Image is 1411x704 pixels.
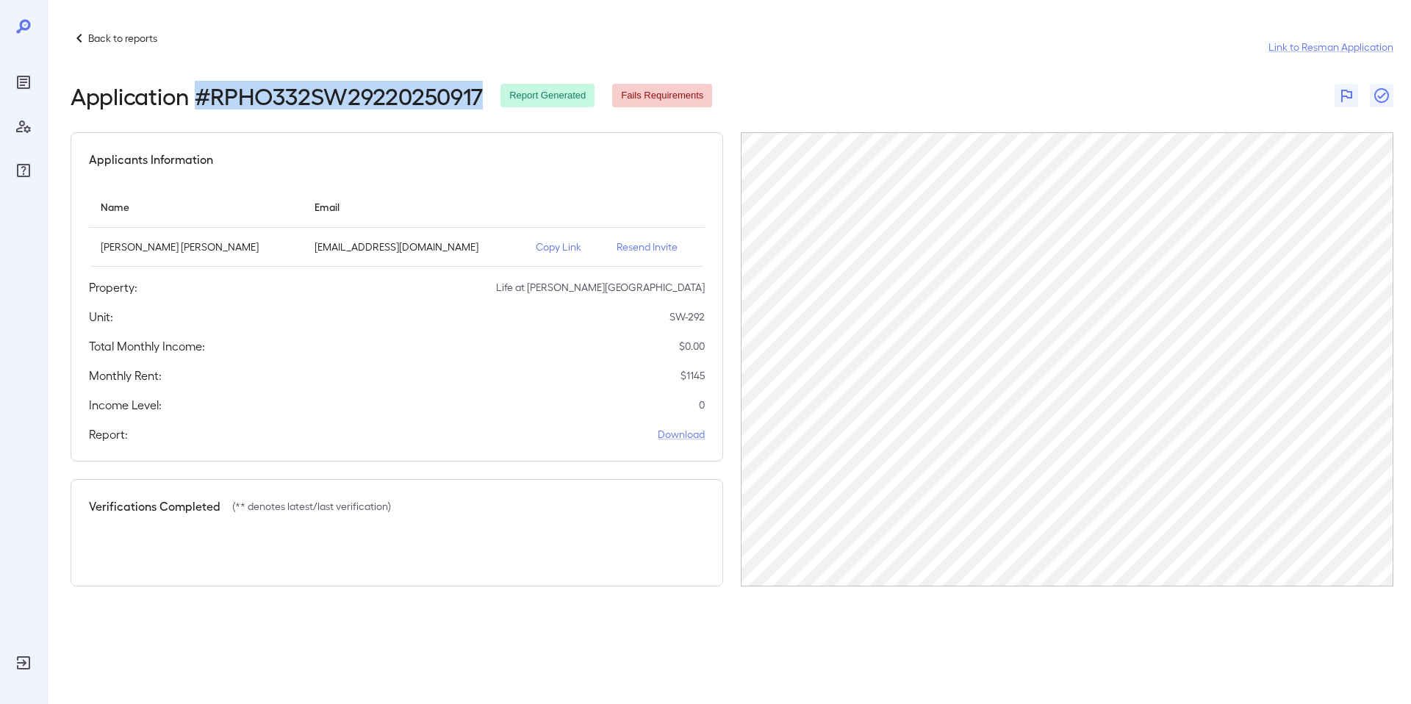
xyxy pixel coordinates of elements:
[89,279,137,296] h5: Property:
[89,186,705,267] table: simple table
[1268,40,1393,54] a: Link to Resman Application
[496,280,705,295] p: Life at [PERSON_NAME][GEOGRAPHIC_DATA]
[89,151,213,168] h5: Applicants Information
[658,427,705,442] a: Download
[536,240,594,254] p: Copy Link
[88,31,157,46] p: Back to reports
[71,82,483,109] h2: Application # RPHO332SW29220250917
[699,398,705,412] p: 0
[617,240,693,254] p: Resend Invite
[101,240,291,254] p: [PERSON_NAME] [PERSON_NAME]
[89,186,303,228] th: Name
[1335,84,1358,107] button: Flag Report
[679,339,705,353] p: $ 0.00
[232,499,391,514] p: (** denotes latest/last verification)
[612,89,712,103] span: Fails Requirements
[89,308,113,326] h5: Unit:
[12,159,35,182] div: FAQ
[12,71,35,94] div: Reports
[669,309,705,324] p: SW-292
[500,89,595,103] span: Report Generated
[89,367,162,384] h5: Monthly Rent:
[89,425,128,443] h5: Report:
[89,337,205,355] h5: Total Monthly Income:
[89,396,162,414] h5: Income Level:
[12,651,35,675] div: Log Out
[681,368,705,383] p: $ 1145
[89,498,220,515] h5: Verifications Completed
[1370,84,1393,107] button: Close Report
[315,240,512,254] p: [EMAIL_ADDRESS][DOMAIN_NAME]
[303,186,524,228] th: Email
[12,115,35,138] div: Manage Users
